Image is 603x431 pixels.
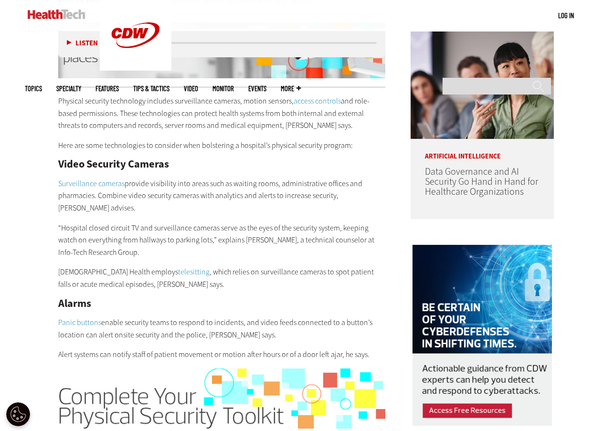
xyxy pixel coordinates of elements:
[413,245,552,428] img: data security right rail
[411,32,554,139] img: woman discusses data governance
[58,348,386,361] p: Alert systems can notify staff of patient movement or motion after hours or of a door left ajar, ...
[58,222,386,259] p: “Hospital closed circuit TV and surveillance cameras serve as the eyes of the security system, ke...
[58,316,386,341] p: enable security teams to respond to incidents, and video feeds connected to a button’s location c...
[294,96,341,106] a: access controls
[58,159,386,169] h2: Video Security Cameras
[58,178,386,214] p: provide visibility into areas such as waiting rooms, administrative offices and pharmacies. Combi...
[425,165,538,198] a: Data Governance and AI Security Go Hand in Hand for Healthcare Organizations
[212,85,234,92] a: MonITor
[28,10,85,19] img: Home
[58,95,386,132] p: Physical security technology includes surveillance cameras, motion sensors, and role-based permis...
[558,11,574,20] a: Log in
[6,402,30,426] button: Open Preferences
[133,85,169,92] a: Tips & Tactics
[95,85,119,92] a: Features
[558,11,574,21] div: User menu
[58,298,386,309] h2: Alarms
[248,85,266,92] a: Events
[25,85,42,92] span: Topics
[6,402,30,426] div: Cookie Settings
[58,317,101,327] a: Panic buttons
[184,85,198,92] a: Video
[58,139,386,152] p: Here are some technologies to consider when bolstering a hospital’s physical security program:
[100,63,171,73] a: CDW
[178,267,210,277] a: telesitting
[58,368,386,429] img: Physical Security TOC
[56,85,81,92] span: Specialty
[58,179,125,189] a: Surveillance cameras
[411,139,554,160] p: Artificial Intelligence
[281,85,301,92] span: More
[58,266,386,290] p: [DEMOGRAPHIC_DATA] Health employs , which relies on surveillance cameras to spot patient falls or...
